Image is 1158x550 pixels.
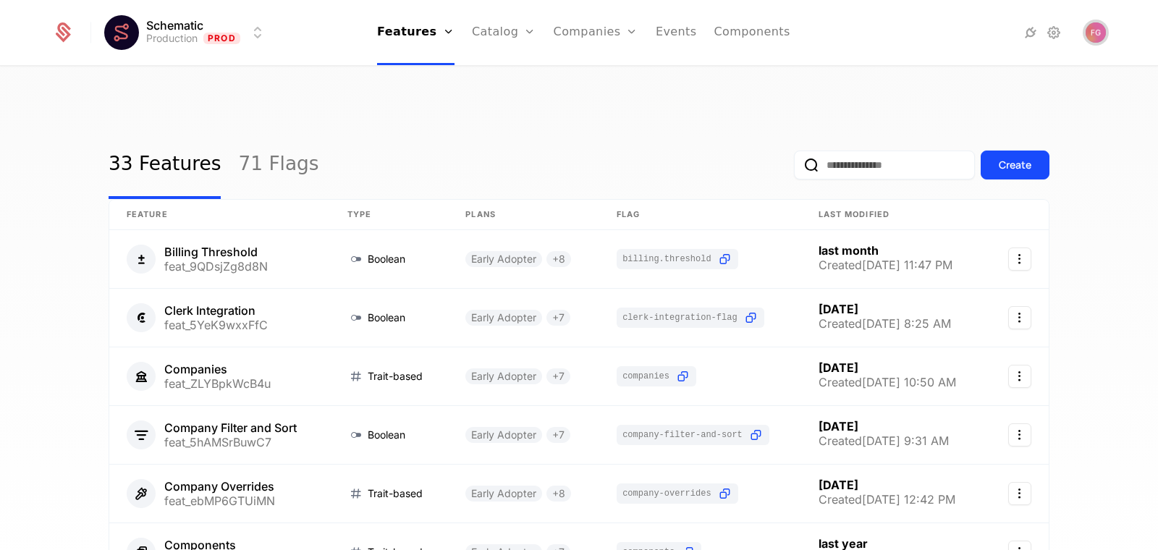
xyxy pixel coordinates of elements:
[448,200,599,230] th: Plans
[1008,423,1031,447] button: Select action
[109,200,330,230] th: Feature
[1086,22,1106,43] button: Open user button
[104,15,139,50] img: Schematic
[203,33,240,44] span: Prod
[1008,482,1031,505] button: Select action
[1045,24,1062,41] a: Settings
[1008,247,1031,271] button: Select action
[801,200,986,230] th: Last Modified
[599,200,800,230] th: Flag
[146,20,203,31] span: Schematic
[238,131,318,199] a: 71 Flags
[1008,365,1031,388] button: Select action
[1008,306,1031,329] button: Select action
[146,31,198,46] div: Production
[981,151,1049,179] button: Create
[999,158,1031,172] div: Create
[1022,24,1039,41] a: Integrations
[1086,22,1106,43] img: Fynn Glover
[109,17,266,48] button: Select environment
[109,131,221,199] a: 33 Features
[330,200,449,230] th: Type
